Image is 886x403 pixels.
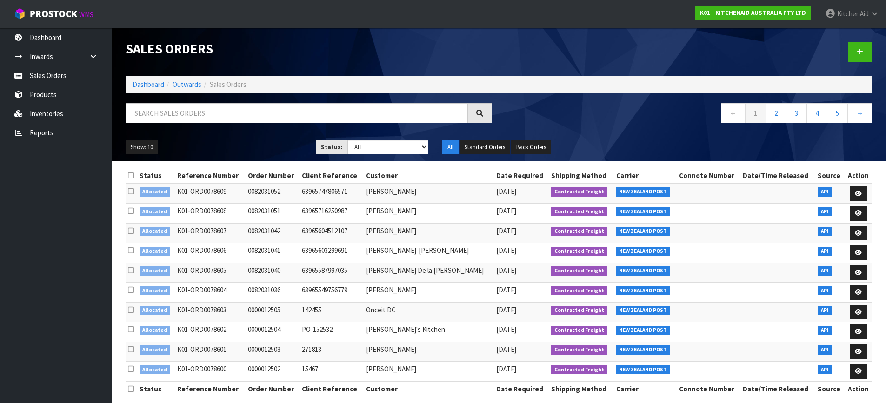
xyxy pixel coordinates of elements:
span: NEW ZEALAND POST [616,247,671,256]
span: Allocated [140,326,171,335]
a: 2 [766,103,786,123]
th: Date Required [494,381,549,396]
td: K01-ORD0078603 [175,302,245,322]
td: 271813 [300,342,364,362]
td: 0082031036 [246,283,300,303]
td: 0082031040 [246,263,300,283]
td: 0000012503 [246,342,300,362]
span: Allocated [140,187,171,197]
td: 15467 [300,362,364,382]
td: 0082031051 [246,204,300,224]
button: Back Orders [511,140,551,155]
th: Order Number [246,168,300,183]
span: NEW ZEALAND POST [616,207,671,217]
th: Status [137,168,175,183]
td: 0082031052 [246,184,300,204]
td: K01-ORD0078609 [175,184,245,204]
span: Sales Orders [210,80,246,89]
span: Allocated [140,365,171,375]
a: 5 [827,103,848,123]
span: API [818,247,832,256]
td: 63965604512107 [300,223,364,243]
button: Standard Orders [460,140,510,155]
button: Show: 10 [126,140,158,155]
span: Allocated [140,286,171,296]
td: K01-ORD0078601 [175,342,245,362]
th: Connote Number [677,168,741,183]
th: Action [845,168,872,183]
button: All [442,140,459,155]
td: K01-ORD0078602 [175,322,245,342]
span: ProStock [30,8,77,20]
td: [PERSON_NAME]-[PERSON_NAME] [364,243,494,263]
span: API [818,345,832,355]
th: Customer [364,381,494,396]
span: Contracted Freight [551,207,607,217]
span: Allocated [140,227,171,236]
small: WMS [79,10,93,19]
th: Carrier [614,381,677,396]
img: cube-alt.png [14,8,26,20]
span: NEW ZEALAND POST [616,266,671,276]
span: [DATE] [496,246,516,255]
th: Date/Time Released [740,168,815,183]
td: [PERSON_NAME] [364,283,494,303]
th: Carrier [614,168,677,183]
th: Date Required [494,168,549,183]
span: NEW ZEALAND POST [616,345,671,355]
td: K01-ORD0078608 [175,204,245,224]
span: NEW ZEALAND POST [616,227,671,236]
th: Reference Number [175,168,245,183]
td: [PERSON_NAME] [364,362,494,382]
td: 0000012505 [246,302,300,322]
span: Allocated [140,207,171,217]
span: [DATE] [496,266,516,275]
td: K01-ORD0078600 [175,362,245,382]
h1: Sales Orders [126,42,492,56]
th: Customer [364,168,494,183]
span: Contracted Freight [551,227,607,236]
span: Contracted Freight [551,306,607,315]
th: Order Number [246,381,300,396]
td: 63965549756779 [300,283,364,303]
td: 142455 [300,302,364,322]
td: K01-ORD0078604 [175,283,245,303]
span: Allocated [140,345,171,355]
span: Contracted Freight [551,345,607,355]
td: [PERSON_NAME] [364,204,494,224]
span: Contracted Freight [551,247,607,256]
span: [DATE] [496,187,516,196]
span: NEW ZEALAND POST [616,326,671,335]
strong: Status: [321,143,343,151]
span: NEW ZEALAND POST [616,187,671,197]
td: 0000012502 [246,362,300,382]
td: [PERSON_NAME] [364,223,494,243]
td: 0082031042 [246,223,300,243]
span: API [818,266,832,276]
span: Allocated [140,266,171,276]
span: API [818,187,832,197]
nav: Page navigation [506,103,873,126]
span: Contracted Freight [551,365,607,375]
td: K01-ORD0078607 [175,223,245,243]
span: Contracted Freight [551,326,607,335]
th: Client Reference [300,168,364,183]
span: Contracted Freight [551,286,607,296]
td: K01-ORD0078606 [175,243,245,263]
td: K01-ORD0078605 [175,263,245,283]
th: Reference Number [175,381,245,396]
span: API [818,365,832,375]
td: 63965603299691 [300,243,364,263]
strong: K01 - KITCHENAID AUSTRALIA PTY LTD [700,9,806,17]
th: Action [845,381,872,396]
span: [DATE] [496,345,516,354]
span: [DATE] [496,226,516,235]
input: Search sales orders [126,103,468,123]
span: Allocated [140,306,171,315]
th: Source [815,381,845,396]
span: NEW ZEALAND POST [616,365,671,375]
span: NEW ZEALAND POST [616,306,671,315]
a: Outwards [173,80,201,89]
td: [PERSON_NAME] [364,184,494,204]
a: ← [721,103,746,123]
